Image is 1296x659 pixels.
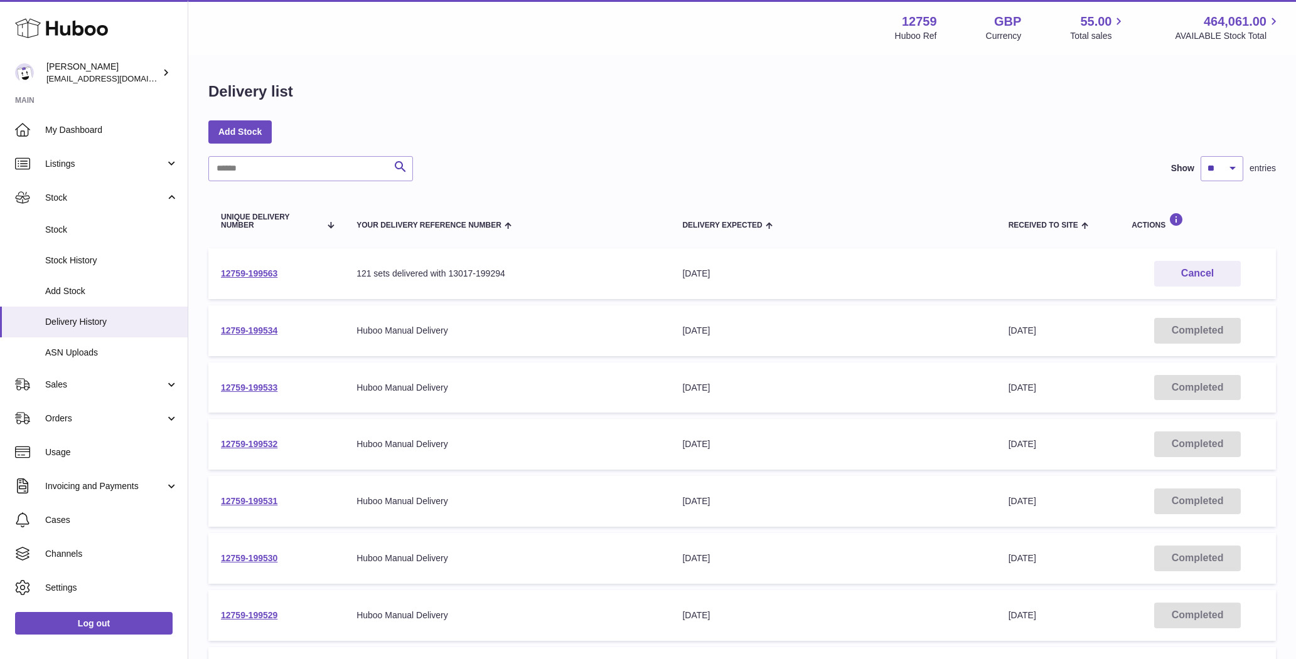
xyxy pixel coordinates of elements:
[1009,382,1036,393] span: [DATE]
[902,13,937,30] strong: 12759
[46,61,159,85] div: [PERSON_NAME]
[356,438,657,450] div: Huboo Manual Delivery
[45,379,165,391] span: Sales
[356,325,657,337] div: Huboo Manual Delivery
[221,610,277,620] a: 12759-199529
[221,325,277,335] a: 12759-199534
[45,124,178,136] span: My Dashboard
[45,316,178,328] span: Delivery History
[45,255,178,266] span: Stock History
[1009,439,1036,449] span: [DATE]
[356,609,657,621] div: Huboo Manual Delivery
[1080,13,1111,30] span: 55.00
[208,82,293,102] h1: Delivery list
[682,325,983,337] div: [DATE]
[1009,496,1036,506] span: [DATE]
[45,285,178,297] span: Add Stock
[45,158,165,170] span: Listings
[682,268,983,280] div: [DATE]
[1009,221,1078,229] span: Received to Site
[1009,325,1036,335] span: [DATE]
[356,552,657,564] div: Huboo Manual Delivery
[221,439,277,449] a: 12759-199532
[1175,13,1281,42] a: 464,061.00 AVAILABLE Stock Total
[221,553,277,563] a: 12759-199530
[356,382,657,394] div: Huboo Manual Delivery
[45,514,178,526] span: Cases
[356,221,501,229] span: Your Delivery Reference Number
[45,446,178,458] span: Usage
[682,382,983,394] div: [DATE]
[45,582,178,594] span: Settings
[356,495,657,507] div: Huboo Manual Delivery
[221,268,277,278] a: 12759-199563
[221,496,277,506] a: 12759-199531
[221,382,277,393] a: 12759-199533
[1009,610,1036,620] span: [DATE]
[1009,553,1036,563] span: [DATE]
[46,73,185,83] span: [EMAIL_ADDRESS][DOMAIN_NAME]
[1070,13,1126,42] a: 55.00 Total sales
[1132,213,1263,229] div: Actions
[15,612,173,635] a: Log out
[45,192,165,204] span: Stock
[682,438,983,450] div: [DATE]
[986,30,1022,42] div: Currency
[682,221,762,229] span: Delivery Expected
[15,63,34,82] img: sofiapanwar@unndr.com
[45,347,178,359] span: ASN Uploads
[682,552,983,564] div: [DATE]
[895,30,937,42] div: Huboo Ref
[682,495,983,507] div: [DATE]
[1175,30,1281,42] span: AVAILABLE Stock Total
[1250,162,1276,174] span: entries
[45,548,178,560] span: Channels
[208,120,272,143] a: Add Stock
[221,213,321,229] span: Unique Delivery Number
[1204,13,1267,30] span: 464,061.00
[1154,261,1241,287] button: Cancel
[1070,30,1126,42] span: Total sales
[45,224,178,236] span: Stock
[356,268,657,280] div: 121 sets delivered with 13017-199294
[45,413,165,424] span: Orders
[45,480,165,492] span: Invoicing and Payments
[682,609,983,621] div: [DATE]
[994,13,1021,30] strong: GBP
[1171,162,1194,174] label: Show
